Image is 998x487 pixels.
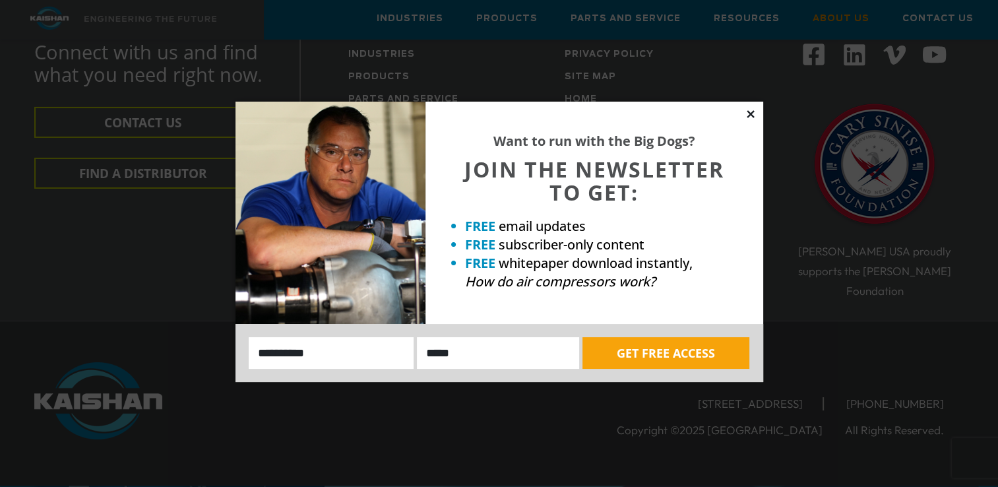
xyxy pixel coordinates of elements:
em: How do air compressors work? [465,273,656,290]
button: GET FREE ACCESS [582,337,749,369]
strong: Want to run with the Big Dogs? [493,132,695,150]
span: whitepaper download instantly, [499,254,693,272]
strong: FREE [465,254,495,272]
input: Email [417,337,579,369]
input: Name: [249,337,414,369]
span: JOIN THE NEWSLETTER TO GET: [464,155,724,207]
strong: FREE [465,236,495,253]
strong: FREE [465,217,495,235]
button: Close [745,108,757,120]
span: email updates [499,217,586,235]
span: subscriber-only content [499,236,644,253]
